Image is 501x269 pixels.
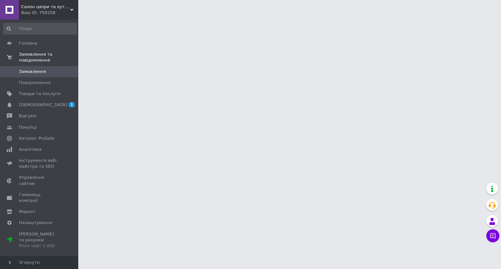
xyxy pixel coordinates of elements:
span: Аналітика [19,147,41,152]
span: 1 [68,102,75,107]
span: Повідомлення [19,80,51,86]
span: Каталог ProSale [19,135,54,141]
div: Ваш ID: 750258 [21,10,78,16]
span: [PERSON_NAME] та рахунки [19,231,60,249]
button: Чат з покупцем [486,229,499,242]
span: Маркет [19,209,36,215]
span: Інструменти веб-майстра та SEO [19,158,60,169]
span: Товари та послуги [19,91,60,97]
span: Відгуки [19,113,36,119]
span: Налаштування [19,220,52,226]
input: Пошук [3,23,77,35]
span: Салон шкіри та хутра "СВІТЛАНА" [21,4,70,10]
span: Замовлення [19,69,46,75]
span: Покупці [19,124,37,130]
div: Prom сайт 1 000 [19,243,60,249]
span: Управління сайтом [19,175,60,186]
span: Гаманець компанії [19,192,60,204]
span: Головна [19,40,37,46]
span: [DEMOGRAPHIC_DATA] [19,102,67,108]
span: Замовлення та повідомлення [19,51,78,63]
